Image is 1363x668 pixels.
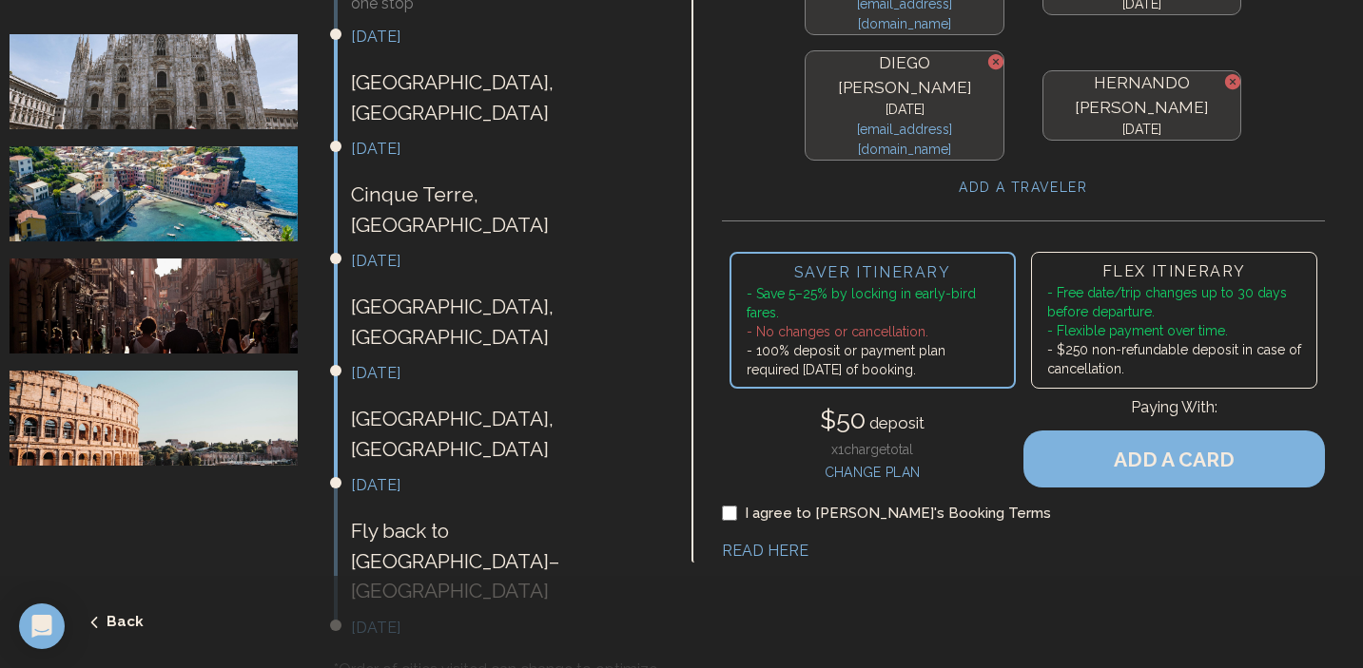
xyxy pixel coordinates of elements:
div: Open Intercom Messenger [19,603,65,649]
p: [GEOGRAPHIC_DATA] , [GEOGRAPHIC_DATA] [351,292,658,352]
li: - $250 non-refundable deposit in case of cancellation. [1047,340,1301,378]
p: Cinque Terre , [GEOGRAPHIC_DATA] [351,180,658,239]
button: Back [29,600,144,644]
p: [GEOGRAPHIC_DATA] , [GEOGRAPHIC_DATA] [351,67,658,127]
h3: SAVER ITINERARY [747,261,999,284]
img: Milan [10,34,317,129]
h3: Paying With: [1023,396,1325,430]
span: deposit [866,413,925,432]
h4: [DATE] [1051,120,1233,140]
h4: hernando [PERSON_NAME] [1051,71,1233,120]
p: Fly back to [GEOGRAPHIC_DATA]–[GEOGRAPHIC_DATA] [351,516,658,606]
img: Naples [10,258,317,353]
li: - 100% deposit or payment plan required [DATE] of booking. [747,341,999,379]
li: - Save 5–25% by locking in early-bird fares. [747,284,999,322]
li: - Flexible payment over time. [1047,321,1301,340]
h4: diego [PERSON_NAME] [813,51,995,100]
h4: x 1 charge total [820,440,925,459]
label: I agree to [PERSON_NAME]'s Booking Terms [745,503,1051,525]
h4: CHANGE PLAN [820,459,925,483]
h4: $ 50 [820,401,925,440]
h3: [DATE] [351,362,658,385]
h4: [DATE] [813,100,995,120]
h3: FLEX ITINERARY [1047,260,1301,283]
h3: [DATE] [351,474,658,497]
p: [GEOGRAPHIC_DATA] , [GEOGRAPHIC_DATA] [351,404,658,464]
li: - Free date/trip changes up to 30 days before departure. [1047,283,1301,321]
h4: ADD A TRAVELER [959,178,1087,198]
h4: [EMAIL_ADDRESS][DOMAIN_NAME] [813,120,995,160]
button: ADD A CARD [1023,430,1325,487]
h3: [DATE] [351,250,658,273]
li: - No changes or cancellation. [747,322,999,341]
h3: [DATE] [351,26,658,48]
h3: [DATE] [351,138,658,161]
img: Cinque Terre [10,146,317,241]
a: READ HERE [722,542,808,560]
img: Rome [10,371,317,466]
